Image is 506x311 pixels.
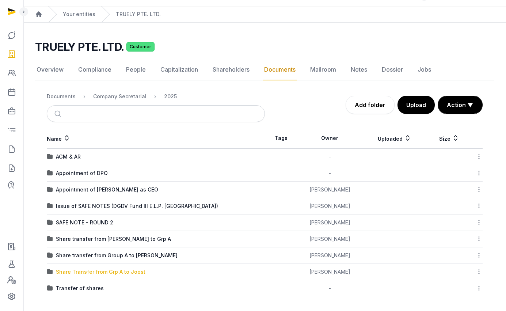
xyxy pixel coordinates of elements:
img: folder.svg [47,187,53,193]
th: Tags [265,128,298,149]
td: [PERSON_NAME] [298,247,362,264]
img: folder.svg [47,203,53,209]
a: Add folder [346,96,395,114]
button: Submit [50,106,67,122]
div: Share transfer from Group A to [PERSON_NAME] [56,252,178,259]
div: Transfer of shares [56,285,104,292]
img: folder.svg [47,170,53,176]
span: Customer [126,42,155,52]
th: Uploaded [362,128,427,149]
button: Upload [397,96,435,114]
a: Dossier [380,59,404,80]
td: - [298,280,362,297]
a: Capitalization [159,59,199,80]
img: folder.svg [47,253,53,258]
td: [PERSON_NAME] [298,182,362,198]
a: People [125,59,147,80]
div: Appointment of [PERSON_NAME] as CEO [56,186,158,193]
div: 2025 [164,93,177,100]
nav: Tabs [35,59,494,80]
a: Mailroom [309,59,338,80]
td: [PERSON_NAME] [298,198,362,215]
div: Share Transfer from Grp A to Joost [56,268,145,276]
div: Documents [47,93,76,100]
a: Your entities [63,11,95,18]
div: SAFE NOTE - ROUND 2 [56,219,113,226]
a: Notes [349,59,369,80]
a: Overview [35,59,65,80]
img: folder.svg [47,154,53,160]
a: Compliance [77,59,113,80]
td: [PERSON_NAME] [298,264,362,280]
h2: TRUELY PTE. LTD. [35,40,123,53]
a: TRUELY PTE. LTD. [116,11,161,18]
td: - [298,165,362,182]
nav: Breadcrumb [23,6,506,23]
th: Owner [298,128,362,149]
div: Issue of SAFE NOTES (DGDV Fund III E.L.P. [GEOGRAPHIC_DATA]) [56,202,218,210]
div: Company Secretarial [93,93,147,100]
img: folder.svg [47,269,53,275]
th: Size [427,128,471,149]
td: - [298,149,362,165]
a: Shareholders [211,59,251,80]
img: folder.svg [47,236,53,242]
div: Share transfer from [PERSON_NAME] to Grp A [56,235,171,243]
a: Jobs [416,59,433,80]
div: AGM & AR [56,153,81,160]
img: folder.svg [47,285,53,291]
th: Name [47,128,265,149]
div: Appointment of DPO [56,170,108,177]
nav: Breadcrumb [47,88,265,105]
td: [PERSON_NAME] [298,231,362,247]
img: folder.svg [47,220,53,225]
button: Action ▼ [438,96,482,114]
td: [PERSON_NAME] [298,215,362,231]
a: Documents [263,59,297,80]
